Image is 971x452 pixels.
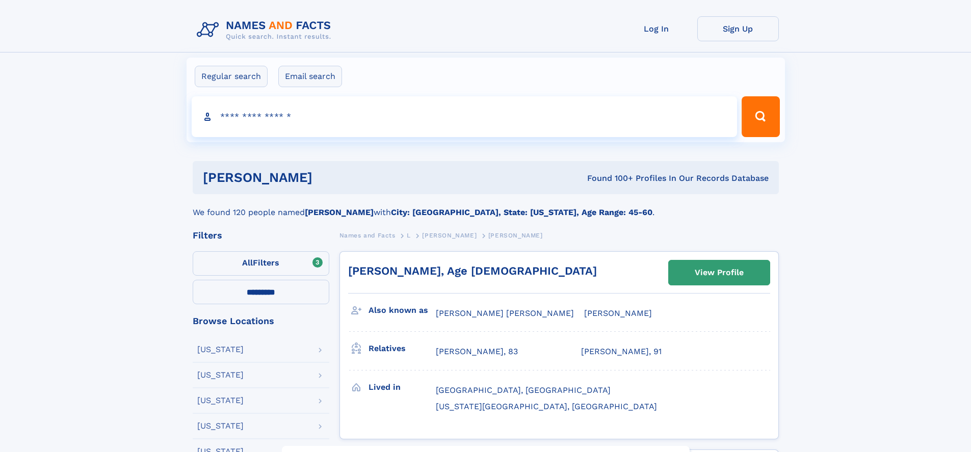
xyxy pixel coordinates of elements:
h3: Lived in [369,379,436,396]
a: View Profile [669,260,770,285]
label: Email search [278,66,342,87]
b: [PERSON_NAME] [305,207,374,217]
input: search input [192,96,738,137]
a: L [407,229,411,242]
span: [GEOGRAPHIC_DATA], [GEOGRAPHIC_DATA] [436,385,611,395]
a: [PERSON_NAME], Age [DEMOGRAPHIC_DATA] [348,264,597,277]
a: Sign Up [697,16,779,41]
a: [PERSON_NAME] [422,229,477,242]
button: Search Button [742,96,779,137]
h3: Relatives [369,340,436,357]
div: Browse Locations [193,316,329,326]
span: [US_STATE][GEOGRAPHIC_DATA], [GEOGRAPHIC_DATA] [436,402,657,411]
div: [US_STATE] [197,422,244,430]
b: City: [GEOGRAPHIC_DATA], State: [US_STATE], Age Range: 45-60 [391,207,652,217]
span: [PERSON_NAME] [PERSON_NAME] [436,308,574,318]
a: [PERSON_NAME], 91 [581,346,662,357]
div: [US_STATE] [197,345,244,354]
div: Found 100+ Profiles In Our Records Database [450,173,769,184]
div: View Profile [695,261,744,284]
span: L [407,232,411,239]
img: Logo Names and Facts [193,16,339,44]
div: [US_STATE] [197,371,244,379]
h3: Also known as [369,302,436,319]
a: [PERSON_NAME], 83 [436,346,518,357]
div: We found 120 people named with . [193,194,779,219]
a: Log In [616,16,697,41]
label: Regular search [195,66,268,87]
span: [PERSON_NAME] [584,308,652,318]
span: [PERSON_NAME] [422,232,477,239]
label: Filters [193,251,329,276]
h1: [PERSON_NAME] [203,171,450,184]
span: All [242,258,253,268]
div: [US_STATE] [197,396,244,405]
a: Names and Facts [339,229,396,242]
span: [PERSON_NAME] [488,232,543,239]
div: Filters [193,231,329,240]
